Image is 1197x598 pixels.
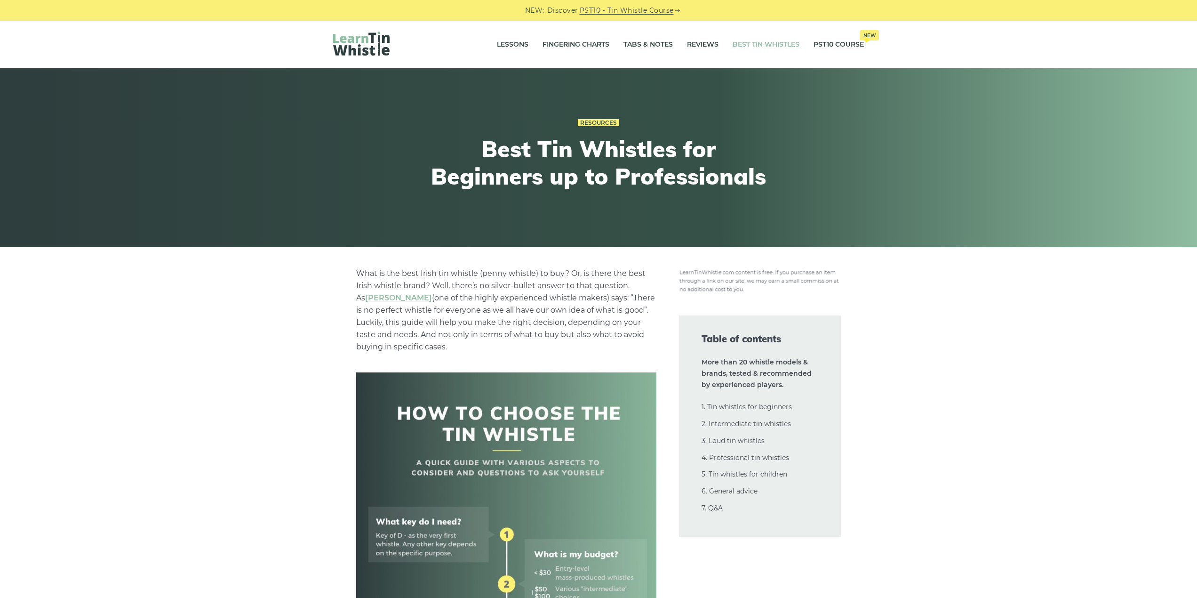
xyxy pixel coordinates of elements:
a: Lessons [497,33,528,57]
a: 5. Tin whistles for children [702,470,787,478]
h1: Best Tin Whistles for Beginners up to Professionals [425,136,772,190]
img: LearnTinWhistle.com [333,32,390,56]
a: Best Tin Whistles [733,33,799,57]
a: 2. Intermediate tin whistles [702,420,791,428]
a: Reviews [687,33,718,57]
span: New [860,30,879,40]
a: PST10 CourseNew [814,33,864,57]
a: Fingering Charts [543,33,609,57]
span: Table of contents [702,332,818,346]
p: What is the best Irish tin whistle (penny whistle) to buy? Or, is there the best Irish whistle br... [356,267,656,353]
a: 6. General advice [702,487,758,495]
a: 1. Tin whistles for beginners [702,403,792,411]
a: Tabs & Notes [623,33,673,57]
a: 3. Loud tin whistles [702,436,765,445]
img: disclosure [679,267,841,293]
strong: More than 20 whistle models & brands, tested & recommended by experienced players. [702,358,812,389]
a: Resources [578,119,619,127]
a: 7. Q&A [702,504,723,512]
a: 4. Professional tin whistles [702,453,789,462]
a: undefined (opens in a new tab) [365,293,432,302]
